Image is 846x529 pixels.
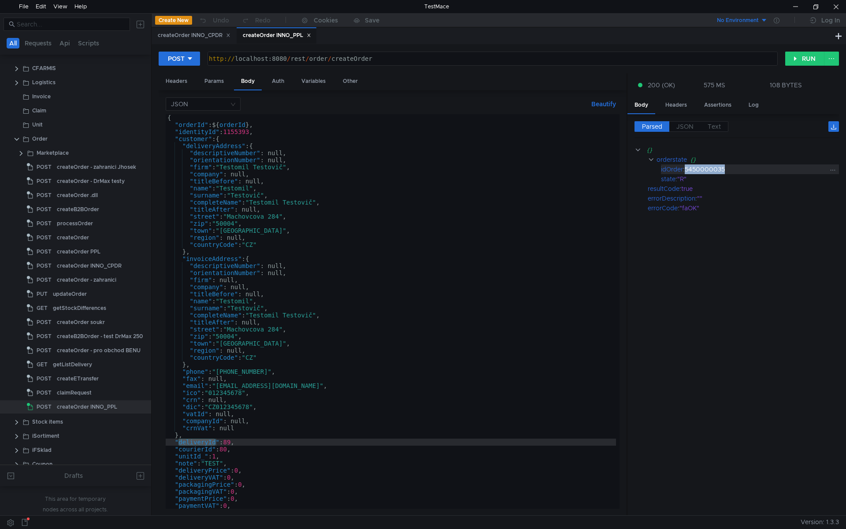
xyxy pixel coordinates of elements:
div: Order [32,132,48,145]
span: POST [37,217,52,230]
div: Assertions [697,97,738,113]
span: GET [37,302,48,315]
div: errorCode [648,203,678,213]
div: processOrder [57,217,93,230]
button: POST [159,52,200,66]
span: Parsed [642,123,662,130]
div: {} [690,155,829,164]
div: createOrder - DrMax testy [57,175,125,188]
button: Beautify [588,99,620,109]
div: iSortiment [32,429,59,443]
div: Headers [159,73,194,89]
div: Stock items [32,415,63,428]
div: Drafts [64,470,83,481]
span: POST [37,245,52,258]
div: createOrder [57,231,89,244]
input: Search... [17,19,125,29]
div: createOrder INNO_PPL [243,31,311,40]
div: Unit [32,118,43,131]
div: No Environment [717,16,759,25]
div: createB2BOrder [57,203,99,216]
div: CFARMIS [32,62,56,75]
div: resultCode [648,184,679,194]
div: POST [168,54,185,63]
div: orderstate [657,155,687,164]
div: createOrder PPL [57,245,100,258]
span: POST [37,273,52,287]
button: Api [57,38,73,48]
div: Body [234,73,262,90]
div: createOrder INNO_CPDR [158,31,230,40]
div: Other [336,73,365,89]
div: getListDelivery [53,358,92,371]
div: Body [627,97,655,114]
span: POST [37,400,52,414]
div: Variables [294,73,333,89]
div: createETransfer [57,372,99,385]
div: Invoice [32,90,51,103]
span: Version: 1.3.3 [801,516,839,529]
div: iFSklad [32,443,52,457]
div: Undo [213,15,229,26]
span: 200 (OK) [648,80,675,90]
div: createOrder - zahranici [57,273,116,287]
span: POST [37,160,52,174]
div: Coupon [32,458,52,471]
div: createOrder soukr [57,316,105,329]
div: Marketplace [37,146,69,160]
div: Auth [265,73,291,89]
div: : [661,164,839,174]
div: createB2BOrder - test DrMax 250 [57,330,143,343]
div: createOrder .dll [57,189,98,202]
div: : [648,203,839,213]
span: POST [37,231,52,244]
div: state [661,174,675,184]
div: claimRequest [57,386,92,399]
div: 575 MS [704,81,725,89]
div: Claim [32,104,46,117]
div: : [661,174,839,184]
div: getStockDifferences [53,302,106,315]
div: createOrder INNO_CPDR [57,259,122,272]
div: "R" [677,174,828,184]
span: POST [37,386,52,399]
div: createOrder - pro obchod BENU [57,344,141,357]
div: "faOK" [679,203,829,213]
button: RUN [785,52,824,66]
span: POST [37,189,52,202]
div: true [681,184,829,194]
button: Redo [235,14,277,27]
button: Requests [22,38,54,48]
span: POST [37,203,52,216]
div: errorDescription [648,194,695,203]
span: POST [37,316,52,329]
button: Create New [155,16,192,25]
div: Log In [821,15,840,26]
div: : [648,194,839,203]
span: Text [708,123,721,130]
div: createOrder - zahranici Jhosek [57,160,136,174]
div: {} [647,145,827,155]
span: POST [37,372,52,385]
span: POST [37,330,52,343]
div: createOrder INNO_PPL [57,400,117,414]
div: Redo [255,15,271,26]
div: Headers [658,97,694,113]
div: : [648,184,839,194]
div: Params [197,73,231,89]
button: Scripts [75,38,102,48]
button: All [7,38,19,48]
div: updateOrder [53,287,87,301]
div: "" [697,194,830,203]
span: GET [37,358,48,371]
div: 5450000035 [685,164,828,174]
button: Undo [192,14,235,27]
div: Logistics [32,76,56,89]
span: POST [37,344,52,357]
span: POST [37,259,52,272]
span: PUT [37,287,48,301]
div: Log [742,97,766,113]
div: idOrder [661,164,683,174]
button: No Environment [706,13,768,27]
div: 108 BYTES [770,81,802,89]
